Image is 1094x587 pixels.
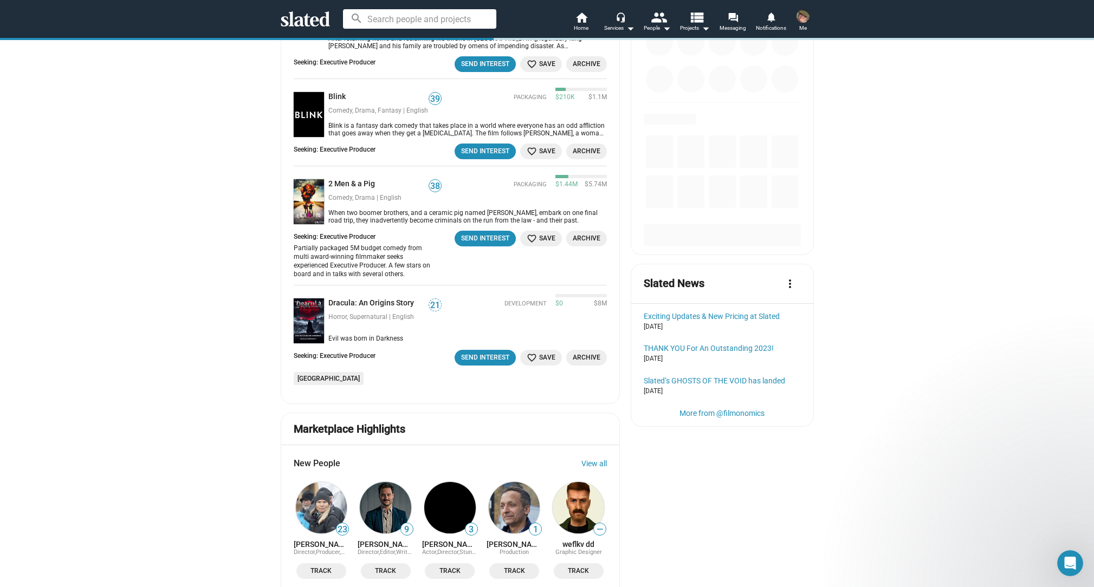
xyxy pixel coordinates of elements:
span: 23 [336,524,348,535]
span: Producer, [316,549,345,556]
div: • 9h ago [65,49,96,60]
span: Track [431,565,468,577]
span: 21 [429,300,441,311]
img: Michael Christensen [360,482,411,533]
a: [PERSON_NAME] [487,540,542,549]
span: Hi [PERSON_NAME], We hope you're enjoying being part of the Slated community. We'd love to know w... [38,38,1048,47]
span: 9 [401,524,413,535]
span: Packaging [514,181,547,189]
span: Production [500,549,529,556]
a: Blink [294,92,324,137]
span: Archive [573,233,600,244]
button: Save [520,231,562,246]
img: Tiffany Jelke [797,10,810,23]
img: 2 Men & a Pig [294,179,324,224]
span: 1 [529,524,541,535]
mat-icon: notifications [766,11,776,22]
mat-icon: forum [728,12,738,22]
button: Save [520,56,562,72]
button: Send us a message [50,285,167,307]
li: [GEOGRAPHIC_DATA] [294,372,364,385]
button: Track [296,563,346,579]
span: Save [527,58,555,70]
button: Track [489,563,539,579]
input: Search people and projects [343,9,496,29]
mat-icon: favorite_border [527,59,537,69]
a: More from @filmonomics [679,409,765,418]
div: Comedy, Drama, Fantasy | English [328,107,442,115]
div: Seeking: Executive Producer [294,352,376,361]
a: Notifications [752,11,790,35]
span: Graphic Designer [555,549,602,556]
span: $5.74M [580,180,607,189]
span: Save [527,146,555,157]
span: Track [303,565,340,577]
img: Dracula: An Origins Story [294,298,324,343]
div: Close [190,4,210,24]
mat-card-title: Slated News [644,276,704,291]
mat-icon: people [650,9,666,25]
span: Director, [294,549,316,556]
a: Blink [328,92,350,102]
button: Archive [566,350,607,366]
div: People [644,22,671,35]
span: Writer, [396,549,413,556]
span: Help [172,365,189,373]
div: Horror, Supernatural | English [328,313,442,322]
span: 39 [429,94,441,105]
a: [PERSON_NAME] [358,540,413,549]
button: Track [425,563,475,579]
div: Send Interest [461,146,509,157]
span: Director, [437,549,459,556]
button: Messages [72,338,144,381]
span: Stunt Coordinator, [459,549,508,556]
button: People [638,11,676,35]
mat-icon: view_list [688,9,704,25]
mat-icon: arrow_drop_down [660,22,673,35]
span: $210K [555,93,575,102]
span: $1.1M [584,93,607,102]
span: Packaging [514,94,547,102]
span: $1.44M [555,180,578,189]
div: Seeking: Executive Producer [294,146,376,154]
span: Messages [87,365,129,373]
a: Slated’s GHOSTS OF THE VOID has landed [644,376,800,385]
span: Actor, [422,549,437,556]
button: Services [600,11,638,35]
span: Director, [358,549,380,556]
img: Profile image for Jordan [12,38,34,60]
a: Messaging [714,11,752,35]
button: Track [361,563,411,579]
a: Dracula: An Origins Story [328,298,418,309]
span: Projects [680,22,710,35]
span: New People [294,458,340,469]
mat-icon: more_vert [784,277,797,290]
span: Save [527,352,555,363]
div: Exciting Updates & New Pricing at Slated [644,312,800,321]
mat-icon: favorite_border [527,353,537,363]
div: Send Interest [461,352,509,363]
button: Help [145,338,217,381]
span: Save [527,233,555,244]
mat-icon: favorite_border [527,146,537,156]
span: Development [504,300,547,308]
sl-message-button: Send Interest [455,231,516,246]
mat-icon: headset_mic [616,12,625,22]
mat-icon: favorite_border [527,233,537,244]
button: Send Interest [455,144,516,159]
a: THANK YOU For An Outstanding 2023! [644,344,800,353]
mat-icon: home [575,11,588,24]
button: Send Interest [455,56,516,72]
span: 3 [465,524,477,535]
div: When two boomer brothers, and a ceramic pig named Charlie, embark on one final road trip, they in... [324,209,607,224]
span: $8M [590,299,607,308]
img: weflkv dd [553,482,604,533]
div: Send Interest [461,233,509,244]
button: Save [520,144,562,159]
img: Sam Meola [424,482,476,533]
